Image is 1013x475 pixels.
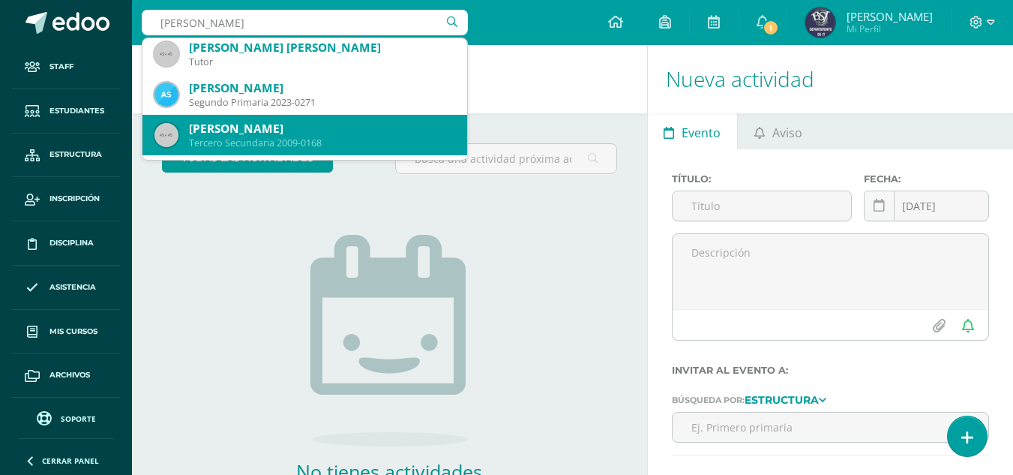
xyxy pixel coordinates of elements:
a: Estructura [745,394,826,404]
a: Aviso [738,113,818,149]
label: Título: [672,173,852,185]
a: Archivos [12,353,120,398]
a: Estructura [12,134,120,178]
h1: Nueva actividad [666,45,995,113]
div: [PERSON_NAME] [189,121,455,137]
span: 1 [763,20,779,36]
img: bfb2b98b8b49c11893ad73717750761e.png [154,83,178,107]
strong: Estructura [745,393,819,407]
img: 45x45 [154,42,178,66]
span: Inscripción [49,193,100,205]
span: Estructura [49,149,102,161]
a: Estudiantes [12,89,120,134]
label: Fecha: [864,173,989,185]
span: Archivos [49,369,90,381]
a: Inscripción [12,177,120,221]
a: Disciplina [12,221,120,266]
img: 45x45 [154,123,178,147]
span: Estudiantes [49,105,104,117]
div: Tutor [189,56,455,68]
span: Evento [682,115,721,151]
a: Asistencia [12,266,120,310]
span: [PERSON_NAME] [847,9,933,24]
div: [PERSON_NAME] [189,80,455,96]
span: Aviso [772,115,802,151]
span: Mis cursos [49,326,97,338]
input: Busca un usuario... [142,10,468,35]
input: Busca una actividad próxima aquí... [396,144,616,173]
span: Cerrar panel [42,455,99,466]
div: [PERSON_NAME] [PERSON_NAME] [189,40,455,56]
a: Soporte [18,407,114,428]
span: Mi Perfil [847,23,933,35]
div: Tercero Secundaria 2009-0168 [189,137,455,149]
label: Invitar al evento a: [672,365,989,376]
span: Asistencia [49,281,96,293]
span: Búsqueda por: [672,395,745,405]
span: Soporte [61,413,96,424]
div: Segundo Primaria 2023-0271 [189,96,455,109]
a: Mis cursos [12,310,120,354]
span: Disciplina [49,237,94,249]
input: Fecha de entrega [865,191,988,221]
span: Staff [49,61,73,73]
input: Ej. Primero primaria [673,413,988,442]
a: Staff [12,45,120,89]
img: 8f27dc8eebfefe7da20e0527ef93de31.png [805,8,835,38]
img: no_activities.png [310,235,468,446]
input: Título [673,191,851,221]
a: Evento [648,113,737,149]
